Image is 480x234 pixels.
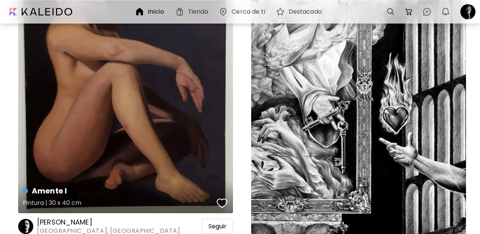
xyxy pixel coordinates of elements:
h6: [PERSON_NAME] [37,218,180,227]
a: Destacado [276,7,325,16]
h6: Inicio [148,9,165,15]
button: favorites [215,196,229,211]
a: Cerca de ti [219,7,268,16]
h5: Pintura | 30 x 40 cm [23,197,214,212]
img: chatIcon [423,7,432,16]
a: Tienda [175,7,211,16]
h6: Destacado [289,9,322,15]
h6: Tienda [188,9,208,15]
img: bellIcon [441,7,450,16]
div: Seguir [202,219,233,234]
a: Inicio [135,7,168,16]
img: cart [404,7,413,16]
span: Seguir [208,223,227,230]
h6: Cerca de ti [231,9,265,15]
h4: Amente I [23,185,214,197]
button: bellIcon [439,5,452,18]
